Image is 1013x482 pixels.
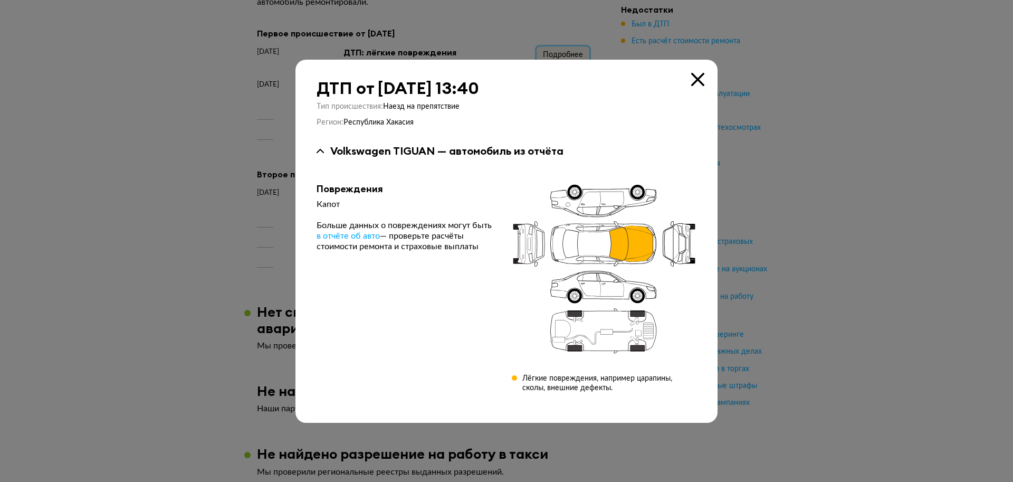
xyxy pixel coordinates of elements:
div: Лёгкие повреждения, например царапины, сколы, внешние дефекты. [522,374,696,393]
div: Регион : [317,118,696,127]
div: Капот [317,199,495,210]
span: Наезд на препятствие [383,103,460,110]
span: в отчёте об авто [317,232,380,240]
span: Республика Хакасия [343,119,414,126]
div: Больше данных о повреждениях могут быть — проверьте расчёты стоимости ремонта и страховые выплаты [317,220,495,252]
div: Volkswagen TIGUAN — автомобиль из отчёта [330,144,563,158]
div: Повреждения [317,183,495,195]
div: Тип происшествия : [317,102,696,111]
a: в отчёте об авто [317,231,380,241]
div: ДТП от [DATE] 13:40 [317,79,696,98]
